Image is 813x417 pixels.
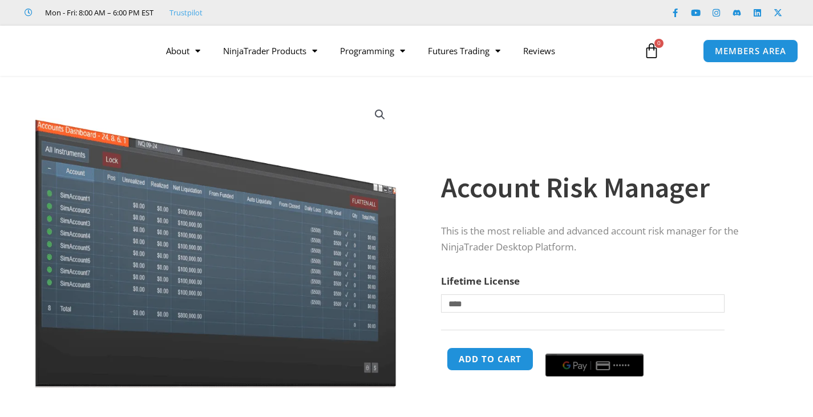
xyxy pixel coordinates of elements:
[626,34,677,67] a: 0
[545,354,644,376] button: Buy with GPay
[441,274,520,288] label: Lifetime License
[703,39,798,63] a: MEMBERS AREA
[155,38,212,64] a: About
[416,38,512,64] a: Futures Trading
[715,47,786,55] span: MEMBERS AREA
[613,362,630,370] text: ••••••
[543,346,646,347] iframe: Secure payment input frame
[169,6,203,19] a: Trustpilot
[212,38,329,64] a: NinjaTrader Products
[329,38,416,64] a: Programming
[32,96,399,388] img: Screenshot 2024-08-26 15462845454 | Affordable Indicators – NinjaTrader
[447,347,533,371] button: Add to cart
[512,38,567,64] a: Reviews
[654,39,664,48] span: 0
[155,38,634,64] nav: Menu
[42,6,153,19] span: Mon - Fri: 8:00 AM – 6:00 PM EST
[441,168,774,208] h1: Account Risk Manager
[370,104,390,125] a: View full-screen image gallery
[441,223,774,256] p: This is the most reliable and advanced account risk manager for the NinjaTrader Desktop Platform.
[19,30,142,71] img: LogoAI | Affordable Indicators – NinjaTrader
